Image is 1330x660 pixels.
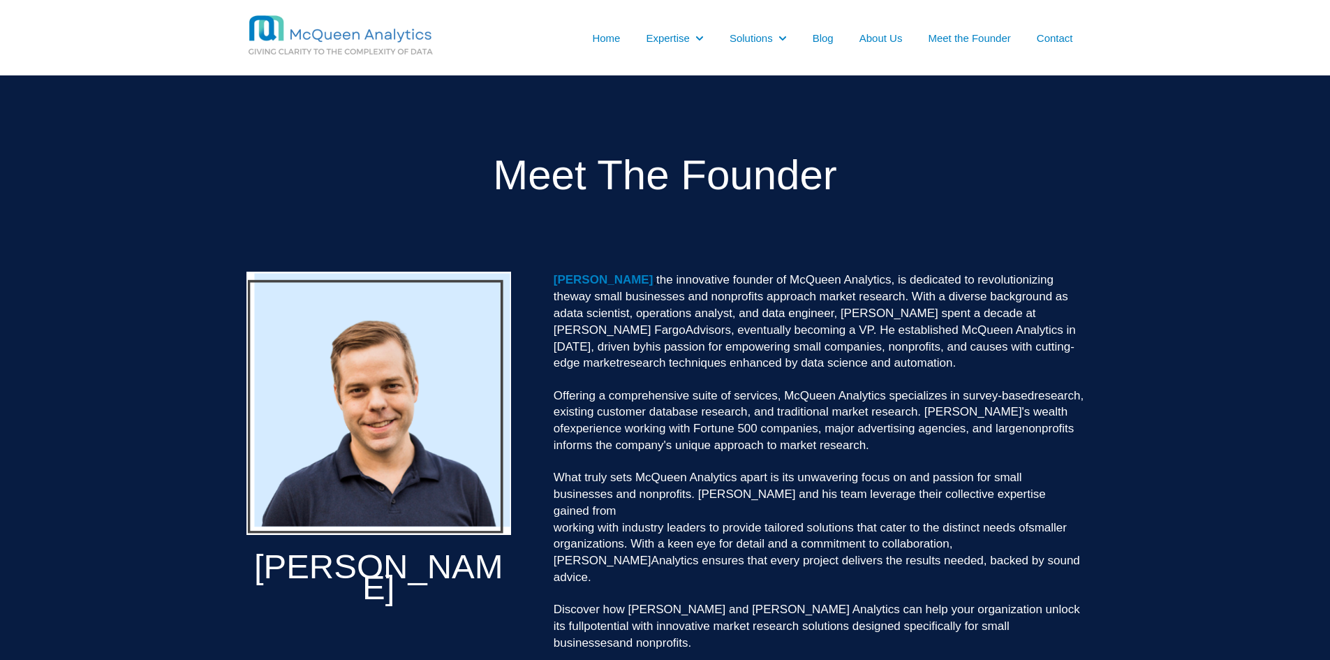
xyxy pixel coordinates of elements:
span: Offering a comprehensive suite of services, McQueen Analytics specializes in survey-based [554,389,1035,402]
span: nonprofits informs the company's unique approach to market research. [554,422,1074,452]
span: data scientist, operations analyst, and data engineer, [PERSON_NAME] spent a decade at [PERSON_NA... [554,307,1036,337]
span: research, existing customer database research, and traditional market research. [PERSON_NAME]'s w... [554,389,1084,436]
span: the innovative founder of McQueen Analytics, is dedicated to revolutionizing the [554,273,1054,303]
span: Advisors, eventually becoming a VP. He established McQueen Analytics in [DATE], driven by [554,323,1076,353]
a: Meet the Founder [928,31,1010,45]
a: Expertise [646,31,690,45]
span: experience working with Fortune 500 companies, major advertising agencies, and large [563,422,1022,435]
span: Meet The Founder [493,152,837,198]
a: Contact [1037,31,1073,45]
span: his passion for empowering small companies, nonprofits, and causes with cutting-edge market [554,340,1074,370]
a: Home [592,31,620,45]
span: working with industry leaders to provide tailored solutions that cater to the distinct needs of [554,521,1028,534]
span: , [554,273,1054,303]
a: About Us [859,31,903,45]
span: businesses and nonprofits. [PERSON_NAME] and his team leverage their collective expertise gained ... [554,487,1046,518]
h1: [PERSON_NAME] [246,556,511,598]
img: CarlMQ-1 [246,272,511,535]
nav: Desktop navigation [526,30,1084,45]
span: way small businesses and nonprofits approach market research. With a diverse background as a [554,290,1068,320]
img: MCQ BG 1 [246,14,491,58]
span: Analytics ensures that every project delivers the results needed, backed by sound advice. [554,554,1080,584]
span: [PERSON_NAME] [554,273,653,286]
a: Blog [813,31,834,45]
span: What truly sets McQueen Analytics apart is its unwavering focus on and passion for small [554,471,1022,484]
a: Solutions [730,31,773,45]
span: smaller organizations. With a keen eye for detail and a commitment to collaboration, [PERSON_NAME] [554,521,1067,568]
span: and nonprofits. [613,636,691,650]
span: Discover how [PERSON_NAME] and [PERSON_NAME] Analytics can help your organization unlock its full [554,603,1080,633]
span: research techniques enhanced by data science and automation. [619,356,956,369]
span: potential with innovative market research solutions designed specifically for small businesses [554,619,1010,650]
